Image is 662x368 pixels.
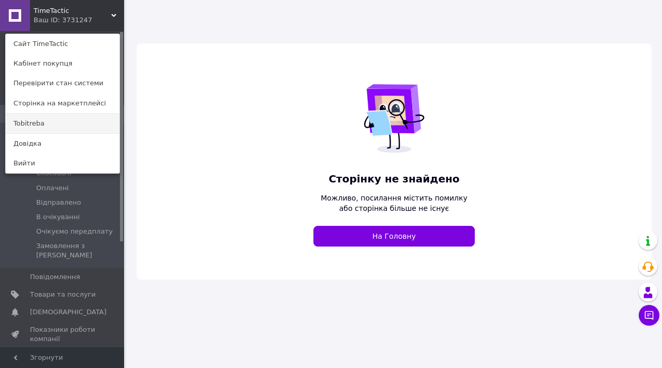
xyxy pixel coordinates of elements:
[30,308,107,317] span: [DEMOGRAPHIC_DATA]
[36,183,69,193] span: Оплачені
[30,290,96,299] span: Товари та послуги
[6,94,119,113] a: Сторінка на маркетплейсі
[36,198,81,207] span: Відправлено
[313,193,475,213] span: Можливо, посилання містить помилку або сторінка більше не існує
[6,54,119,73] a: Кабінет покупця
[6,114,119,133] a: Tobitreba
[639,305,659,326] button: Чат з покупцем
[6,134,119,154] a: Довідка
[34,16,77,25] div: Ваш ID: 3731247
[313,226,475,247] a: На Головну
[36,241,121,260] span: Замовлення з [PERSON_NAME]
[6,73,119,93] a: Перевірити стан системи
[313,172,475,187] span: Сторінку не знайдено
[36,212,80,222] span: В очікуванні
[6,154,119,173] a: Вийти
[6,34,119,54] a: Сайт TimeTactic
[36,227,113,236] span: Очікуємо передплату
[30,272,80,282] span: Повідомлення
[34,6,111,16] span: TimeTactic
[30,325,96,344] span: Показники роботи компанії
